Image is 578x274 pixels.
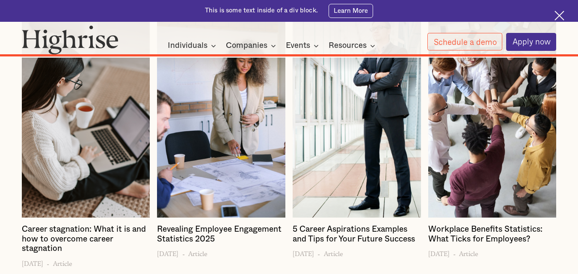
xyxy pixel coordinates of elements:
[22,257,43,267] h6: [DATE]
[188,247,207,257] h6: Article
[329,41,378,51] div: Resources
[428,225,557,248] a: #PERSONALGROWTHWorkplace Benefits Statistics: What Ticks for Employees?
[286,41,321,51] div: Events
[157,247,178,257] h6: [DATE]
[157,225,285,248] a: #PERSONALGROWTHRevealing Employee Engagement Statistics 2025
[22,25,119,54] img: Highrise logo
[329,4,373,18] a: Learn More
[506,33,557,51] a: Apply now
[226,41,267,51] div: Companies
[293,225,421,245] h4: 5 Career Aspirations Examples and Tips for Your Future Success
[226,41,279,51] div: Companies
[427,33,503,50] a: Schedule a demo
[459,247,478,257] h6: Article
[428,247,450,257] h6: [DATE]
[168,41,219,51] div: Individuals
[554,11,564,21] img: Cross icon
[47,257,49,267] h6: -
[428,225,557,245] h4: Workplace Benefits Statistics: What Ticks for Employees?
[324,247,343,257] h6: Article
[22,225,150,257] a: #PERSONALGROWTHCareer stagnation: What it is and how to overcome career stagnation
[453,247,456,257] h6: -
[22,225,150,254] h4: Career stagnation: What it is and how to overcome career stagnation
[329,41,367,51] div: Resources
[157,225,285,245] h4: Revealing Employee Engagement Statistics 2025
[317,247,320,257] h6: -
[168,41,207,51] div: Individuals
[293,225,421,248] a: #PERSONALGROWTH5 Career Aspirations Examples and Tips for Your Future Success
[286,41,310,51] div: Events
[293,247,314,257] h6: [DATE]
[53,257,72,267] h6: Article
[205,6,318,15] div: This is some text inside of a div block.
[182,247,185,257] h6: -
